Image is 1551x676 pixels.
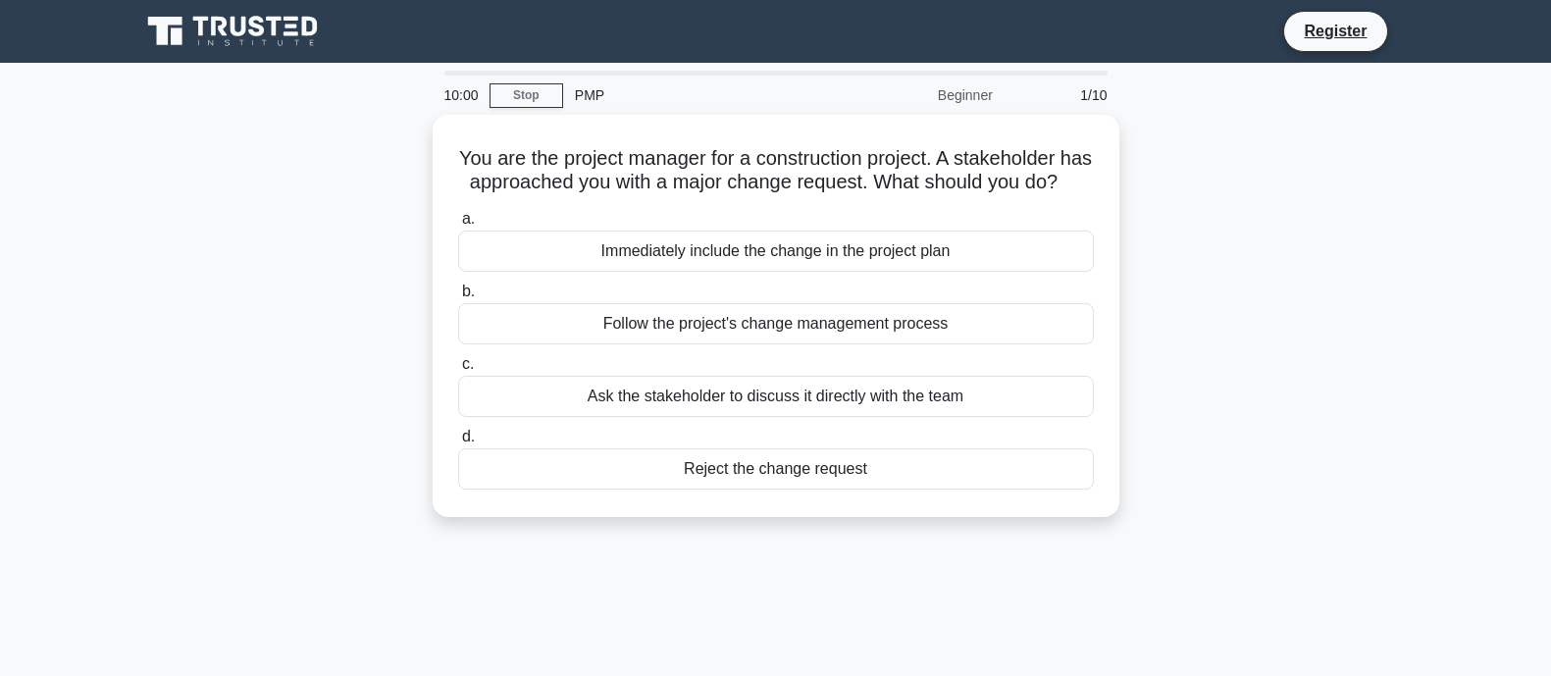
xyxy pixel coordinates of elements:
[490,83,563,108] a: Stop
[1292,19,1378,43] a: Register
[1005,76,1119,115] div: 1/10
[563,76,833,115] div: PMP
[833,76,1005,115] div: Beginner
[462,283,475,299] span: b.
[462,210,475,227] span: a.
[458,376,1094,417] div: Ask the stakeholder to discuss it directly with the team
[462,428,475,444] span: d.
[433,76,490,115] div: 10:00
[458,231,1094,272] div: Immediately include the change in the project plan
[458,303,1094,344] div: Follow the project's change management process
[462,355,474,372] span: c.
[456,146,1096,195] h5: You are the project manager for a construction project. A stakeholder has approached you with a m...
[458,448,1094,490] div: Reject the change request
